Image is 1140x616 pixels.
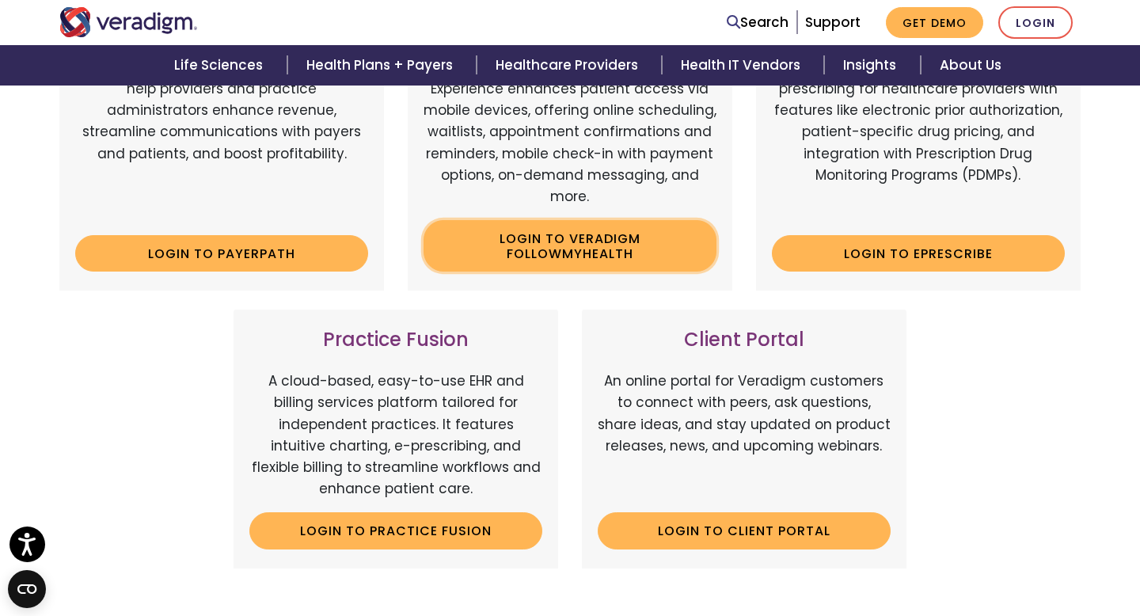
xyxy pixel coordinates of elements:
a: Healthcare Providers [477,45,662,86]
a: Login to Client Portal [598,512,891,549]
a: Health Plans + Payers [287,45,477,86]
p: Web-based, user-friendly solutions that help providers and practice administrators enhance revenu... [75,57,368,223]
a: Support [805,13,861,32]
a: About Us [921,45,1020,86]
p: An online portal for Veradigm customers to connect with peers, ask questions, share ideas, and st... [598,371,891,500]
a: Login to Veradigm FollowMyHealth [424,220,716,272]
a: Insights [824,45,920,86]
button: Open CMP widget [8,570,46,608]
p: A comprehensive solution that simplifies prescribing for healthcare providers with features like ... [772,57,1065,223]
p: Veradigm FollowMyHealth's Mobile Patient Experience enhances patient access via mobile devices, o... [424,57,716,207]
p: A cloud-based, easy-to-use EHR and billing services platform tailored for independent practices. ... [249,371,542,500]
a: Life Sciences [155,45,287,86]
img: Veradigm logo [59,7,198,37]
iframe: Drift Chat Widget [836,518,1121,597]
h3: Practice Fusion [249,329,542,352]
a: Login [998,6,1073,39]
a: Search [727,12,788,33]
a: Login to Practice Fusion [249,512,542,549]
a: Get Demo [886,7,983,38]
a: Login to Payerpath [75,235,368,272]
a: Login to ePrescribe [772,235,1065,272]
h3: Client Portal [598,329,891,352]
a: Health IT Vendors [662,45,824,86]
